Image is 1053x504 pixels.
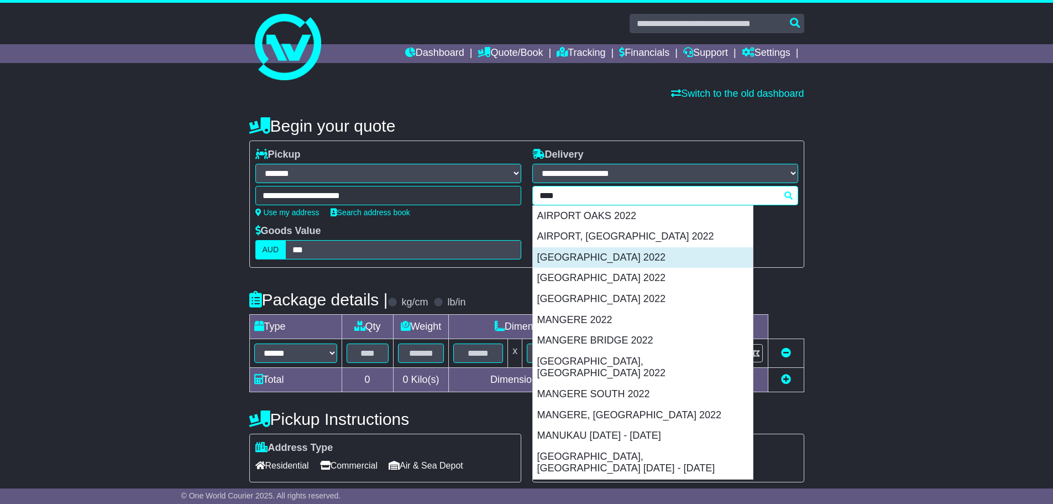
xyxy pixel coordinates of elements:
label: Pickup [255,149,301,161]
label: lb/in [447,297,465,309]
div: MANUKAU [DATE] - [DATE] [533,425,753,446]
div: [GEOGRAPHIC_DATA] 2022 [533,268,753,289]
td: Dimensions (L x W x H) [449,315,654,339]
div: MANGERE BRIDGE 2022 [533,330,753,351]
td: Total [249,368,342,392]
label: Goods Value [255,225,321,237]
a: Financials [619,44,669,63]
td: Kilo(s) [393,368,449,392]
td: x [508,339,522,368]
div: [GEOGRAPHIC_DATA], [GEOGRAPHIC_DATA] [DATE] - [DATE] [533,446,753,479]
td: Dimensions in Centimetre(s) [449,368,654,392]
div: MANGERE, [GEOGRAPHIC_DATA] 2022 [533,405,753,426]
span: © One World Courier 2025. All rights reserved. [181,491,341,500]
span: Commercial [320,457,378,474]
div: MANGERE SOUTH 2022 [533,384,753,405]
a: Search address book [331,208,410,217]
a: Settings [742,44,790,63]
div: [GEOGRAPHIC_DATA], [GEOGRAPHIC_DATA] 2022 [533,351,753,384]
a: Use my address [255,208,319,217]
label: AUD [255,240,286,259]
a: Support [683,44,728,63]
div: [GEOGRAPHIC_DATA] 2022 [533,247,753,268]
h4: Package details | [249,290,388,309]
a: Dashboard [405,44,464,63]
a: Tracking [557,44,605,63]
div: AIRPORT, [GEOGRAPHIC_DATA] 2022 [533,226,753,247]
a: Remove this item [781,347,791,358]
div: AIRPORT OAKS 2022 [533,206,753,227]
td: Weight [393,315,449,339]
h4: Pickup Instructions [249,410,521,428]
a: Add new item [781,374,791,385]
td: Qty [342,315,393,339]
span: Residential [255,457,309,474]
div: MANGERE 2022 [533,310,753,331]
label: kg/cm [401,297,428,309]
span: 0 [402,374,408,385]
td: Type [249,315,342,339]
div: [GEOGRAPHIC_DATA] 2022 [533,289,753,310]
a: Switch to the old dashboard [671,88,804,99]
label: Delivery [532,149,584,161]
a: Quote/Book [478,44,543,63]
span: Air & Sea Depot [389,457,463,474]
label: Address Type [255,442,333,454]
h4: Begin your quote [249,117,804,135]
typeahead: Please provide city [532,186,798,205]
td: 0 [342,368,393,392]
